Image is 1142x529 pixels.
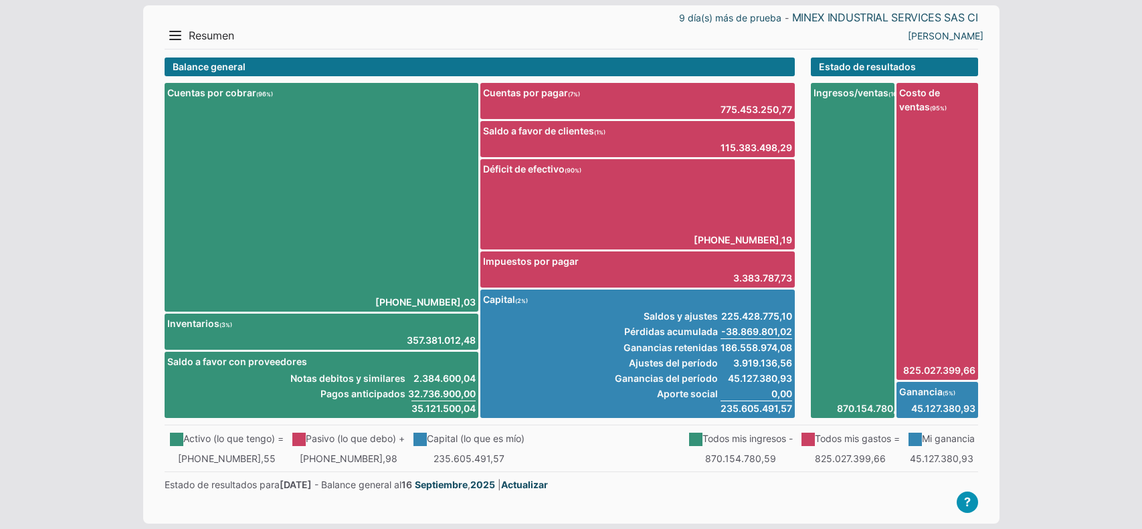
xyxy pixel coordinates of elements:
[733,271,792,285] a: 3.383.787,73
[899,86,975,114] span: Costo de ventas
[796,449,903,468] td: 825.027.399,66
[721,324,792,339] span: -38.869.801,02
[899,385,975,399] span: Ganancia
[483,162,792,176] span: Déficit de efectivo
[721,309,792,323] span: 225.428.775,10
[565,167,581,174] i: 90
[615,387,718,401] span: Aporte social
[615,371,718,385] span: Ganancias del período
[165,449,287,468] td: [PHONE_NUMBER],55
[290,387,405,401] span: Pagos anticipados
[721,140,792,154] a: 115.383.498,29
[785,14,789,22] span: -
[888,90,908,98] i: 100
[930,104,947,112] i: 95
[615,340,718,354] span: Ganancias retenidas
[407,333,476,347] a: 357.381.012,48
[594,128,605,136] i: 1
[165,58,795,76] div: Balance general
[287,429,408,449] td: Pasivo (lo que debo) +
[792,11,978,25] a: MINEX INDUSTRIAL SERVICES SAS CI
[165,477,978,492] div: Estado de resultados para - Balance general al |
[415,478,468,492] a: Septiembre
[256,90,273,98] i: 96
[408,371,476,385] span: 2.384.600,04
[899,363,975,377] a: 825.027.399,66
[415,479,495,490] span: ,
[796,429,903,449] td: Todos mis gastos =
[470,478,495,492] a: 2025
[615,309,718,323] span: Saldos y ajustes
[615,356,718,370] span: Ajustes del período
[375,295,476,309] a: [PHONE_NUMBER],03
[408,387,476,401] span: 32.736.900,00
[280,479,312,490] b: [DATE]
[814,401,908,415] a: 870.154.780,59
[811,58,978,76] div: Estado de resultados
[167,354,476,368] span: Saldo a favor con proveedores
[483,86,792,100] span: Cuentas por pagar
[679,11,781,25] a: 9 día(s) más de prueba
[411,401,476,415] a: 35.121.500,04
[568,90,580,98] i: 7
[903,449,978,468] td: 45.127.380,93
[167,316,476,330] span: Inventarios
[290,371,405,385] span: Notas debitos y similares
[165,25,186,46] button: Menu
[287,449,408,468] td: [PHONE_NUMBER],98
[814,86,908,100] span: Ingresos/ventas
[408,429,528,449] td: Capital (lo que es mío)
[694,233,792,247] span: [PHONE_NUMBER],19
[408,449,528,468] td: 235.605.491,57
[721,340,792,354] span: 186.558.974,08
[684,449,796,468] td: 870.154.780,59
[943,389,955,397] i: 5
[515,297,528,304] i: 2
[219,321,232,328] i: 3
[615,324,718,339] span: Pérdidas acumulada
[721,387,792,401] span: 0,00
[401,479,412,490] b: 16
[483,292,792,306] span: Capital
[501,478,548,492] a: Actualizar
[899,401,975,415] a: 45.127.380,93
[721,102,792,116] a: 775.453.250,77
[721,401,792,415] span: 235.605.491,57
[684,429,796,449] td: Todos mis ingresos -
[165,429,287,449] td: Activo (lo que tengo) =
[721,356,792,370] span: 3.919.136,56
[721,371,792,385] span: 45.127.380,93
[483,254,792,268] span: Impuestos por pagar
[957,492,978,513] button: ?
[483,124,792,138] span: Saldo a favor de clientes
[167,86,476,100] span: Cuentas por cobrar
[908,29,983,43] a: ALEJANDRA RAMIREZ RAMIREZ
[189,29,234,43] span: Resumen
[903,429,978,449] td: Mi ganancia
